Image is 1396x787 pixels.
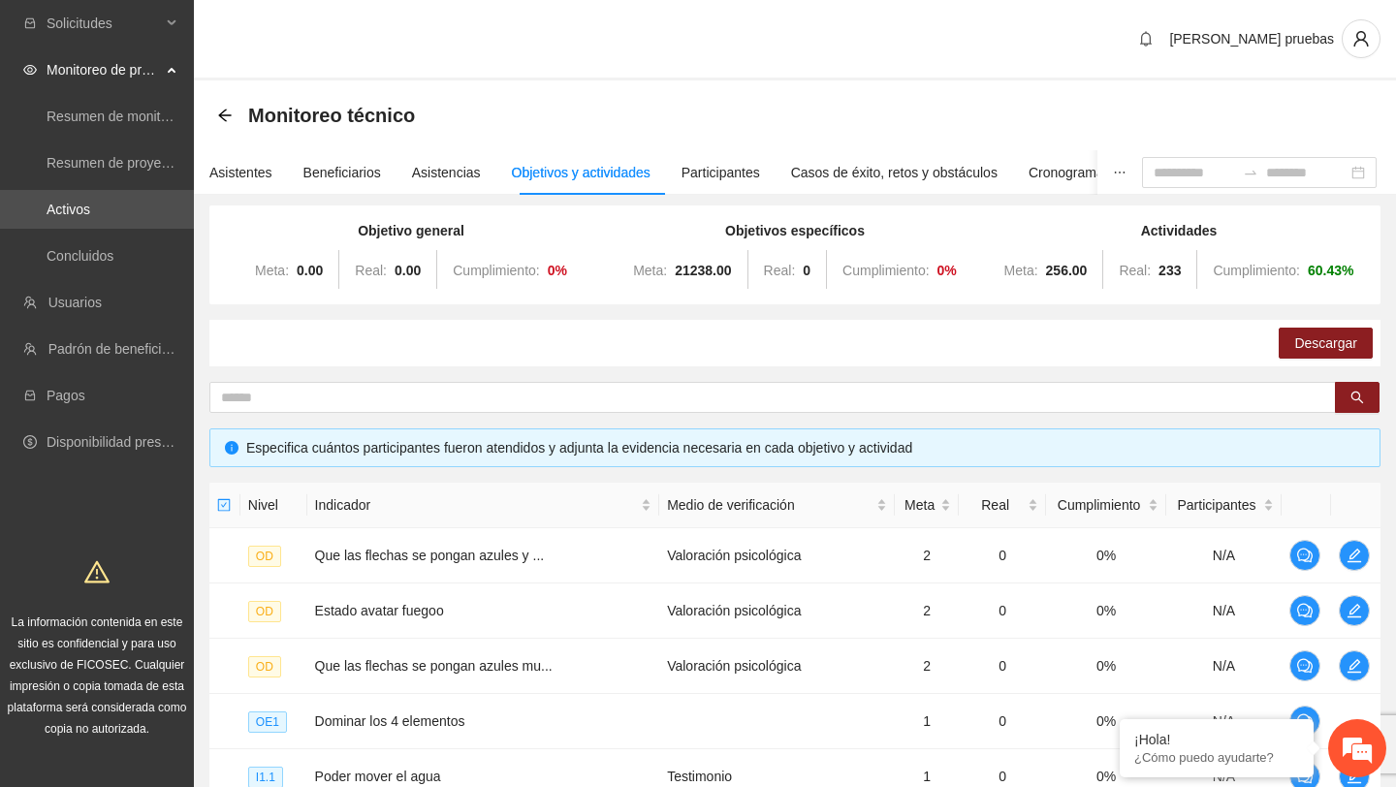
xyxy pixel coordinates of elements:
span: swap-right [1243,165,1258,180]
div: Beneficiarios [303,162,381,183]
a: Disponibilidad presupuestal [47,434,212,450]
td: Valoración psicológica [659,528,895,583]
strong: Objetivo general [358,223,464,238]
a: Padrón de beneficiarios [48,341,191,357]
span: Descargar [1294,332,1357,354]
td: Dominar los 4 elementos [307,694,660,749]
span: Meta: [1004,263,1038,278]
a: Activos [47,202,90,217]
button: user [1342,19,1380,58]
div: Objetivos y actividades [512,162,650,183]
td: 0 [959,528,1046,583]
button: edit [1339,540,1370,571]
strong: 256.00 [1046,263,1088,278]
span: Monitoreo de proyectos [47,50,161,89]
td: 0 [959,639,1046,694]
strong: 233 [1158,263,1181,278]
strong: 0 % [937,263,957,278]
span: Solicitudes [47,4,161,43]
div: Especifica cuántos participantes fueron atendidos y adjunta la evidencia necesaria en cada objeti... [246,437,1365,458]
button: ellipsis [1097,150,1142,195]
span: OD [248,601,281,622]
div: Participantes [682,162,760,183]
span: Meta: [255,263,289,278]
button: comment [1289,650,1320,681]
td: 2 [895,639,959,694]
span: warning [84,559,110,584]
span: [PERSON_NAME] pruebas [1169,31,1334,47]
strong: 60.43 % [1308,263,1354,278]
span: OD [248,656,281,677]
p: ¿Cómo puedo ayudarte? [1134,750,1299,765]
button: edit [1339,595,1370,626]
th: Medio de verificación [659,483,895,528]
span: OD [248,546,281,567]
span: OE1 [248,711,287,733]
span: Que las flechas se pongan azules y ... [315,548,545,563]
span: to [1243,165,1258,180]
span: info-circle [225,441,238,455]
td: 2 [895,583,959,639]
div: Cronograma [1029,162,1104,183]
button: bell [1130,23,1161,54]
div: Asistentes [209,162,272,183]
td: 0% [1046,639,1166,694]
button: comment [1289,706,1320,737]
span: inbox [23,16,37,30]
th: Participantes [1166,483,1282,528]
td: Estado avatar fuegoo [307,583,660,639]
strong: 0 [803,263,810,278]
div: Asistencias [412,162,481,183]
span: Estamos en línea. [112,259,268,455]
button: comment [1289,540,1320,571]
a: Resumen de monitoreo [47,109,188,124]
span: eye [23,63,37,77]
td: N/A [1166,694,1282,749]
th: Cumplimiento [1046,483,1166,528]
div: Casos de éxito, retos y obstáculos [791,162,998,183]
button: comment [1289,595,1320,626]
span: Real: [1119,263,1151,278]
strong: 0.00 [297,263,323,278]
span: Cumplimiento: [842,263,929,278]
td: Valoración psicológica [659,639,895,694]
span: Cumplimiento: [1213,263,1299,278]
td: N/A [1166,583,1282,639]
div: Minimizar ventana de chat en vivo [318,10,365,56]
button: edit [1339,650,1370,681]
td: 0 [959,694,1046,749]
strong: Objetivos específicos [725,223,865,238]
th: Meta [895,483,959,528]
span: Participantes [1174,494,1259,516]
button: Descargar [1279,328,1373,359]
strong: 0 % [548,263,567,278]
span: Real: [764,263,796,278]
span: La información contenida en este sitio es confidencial y para uso exclusivo de FICOSEC. Cualquier... [8,615,187,736]
td: N/A [1166,528,1282,583]
span: check-square [217,498,231,512]
a: Concluidos [47,248,113,264]
span: Cumplimiento: [453,263,539,278]
th: Indicador [307,483,660,528]
span: search [1350,391,1364,406]
td: 0% [1046,694,1166,749]
th: Nivel [240,483,307,528]
span: Meta: [633,263,667,278]
td: 1 [895,694,959,749]
a: Pagos [47,388,85,403]
td: 0 [959,583,1046,639]
td: Valoración psicológica [659,583,895,639]
a: Resumen de proyectos aprobados [47,155,254,171]
span: Monitoreo técnico [248,100,415,131]
div: Back [217,108,233,124]
span: Meta [903,494,936,516]
td: 2 [895,528,959,583]
span: Que las flechas se pongan azules mu... [315,658,553,674]
td: 0% [1046,528,1166,583]
textarea: Escriba su mensaje y pulse “Intro” [10,529,369,597]
strong: 0.00 [395,263,421,278]
span: edit [1340,603,1369,618]
span: Real [967,494,1024,516]
span: edit [1340,548,1369,563]
span: Medio de verificación [667,494,872,516]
